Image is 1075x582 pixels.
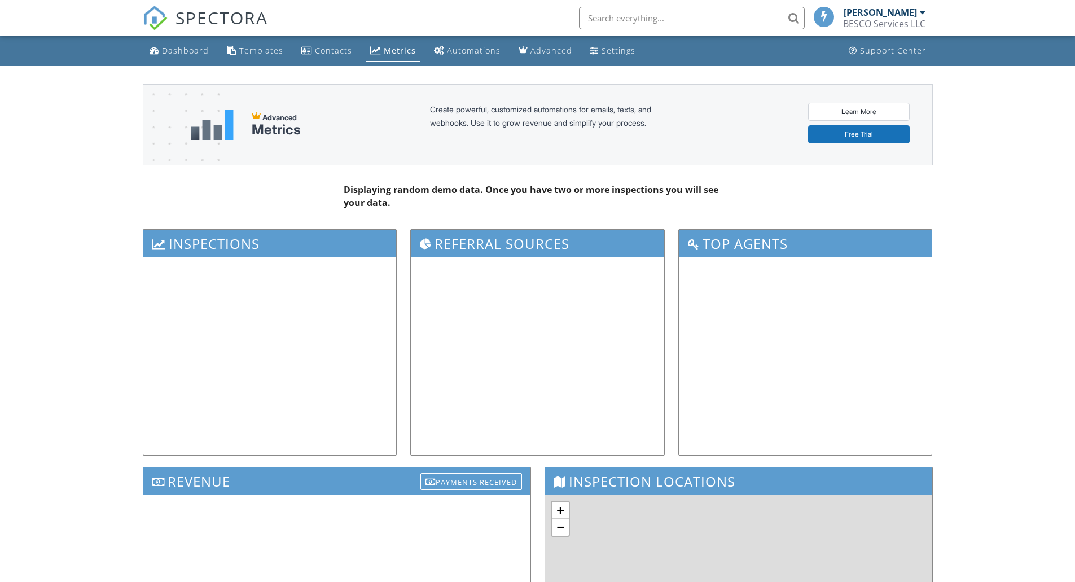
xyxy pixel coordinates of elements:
a: Zoom out [552,519,569,536]
img: advanced-banner-bg-f6ff0eecfa0ee76150a1dea9fec4b49f333892f74bc19f1b897a312d7a1b2ff3.png [143,85,220,209]
a: Free Trial [808,125,910,143]
div: Templates [239,45,283,56]
img: metrics-aadfce2e17a16c02574e7fc40e4d6b8174baaf19895a402c862ea781aae8ef5b.svg [191,110,234,140]
a: Learn More [808,103,910,121]
h3: Revenue [143,467,530,495]
a: Metrics [366,41,420,62]
div: Contacts [315,45,352,56]
a: Advanced [514,41,577,62]
a: Automations (Basic) [429,41,505,62]
a: Support Center [844,41,931,62]
div: BESCO Services LLC [843,18,925,29]
a: Payments Received [420,470,522,489]
div: Dashboard [162,45,209,56]
img: The Best Home Inspection Software - Spectora [143,6,168,30]
h3: Top Agents [679,230,932,257]
span: Advanced [262,113,297,122]
div: [PERSON_NAME] [844,7,917,18]
div: Advanced [530,45,572,56]
div: Automations [447,45,501,56]
div: Settings [602,45,635,56]
a: Contacts [297,41,357,62]
a: Settings [586,41,640,62]
div: Metrics [384,45,416,56]
h3: Inspection Locations [545,467,932,495]
div: Create powerful, customized automations for emails, texts, and webhooks. Use it to grow revenue a... [430,103,678,147]
p: Displaying random demo data. Once you have two or more inspections you will see your data. [344,183,732,209]
h3: Inspections [143,230,397,257]
div: Metrics [252,122,301,138]
input: Search everything... [579,7,805,29]
a: Templates [222,41,288,62]
a: Dashboard [145,41,213,62]
a: SPECTORA [143,15,268,39]
div: Support Center [860,45,926,56]
span: SPECTORA [175,6,268,29]
h3: Referral Sources [411,230,664,257]
a: Zoom in [552,502,569,519]
div: Payments Received [420,473,522,490]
